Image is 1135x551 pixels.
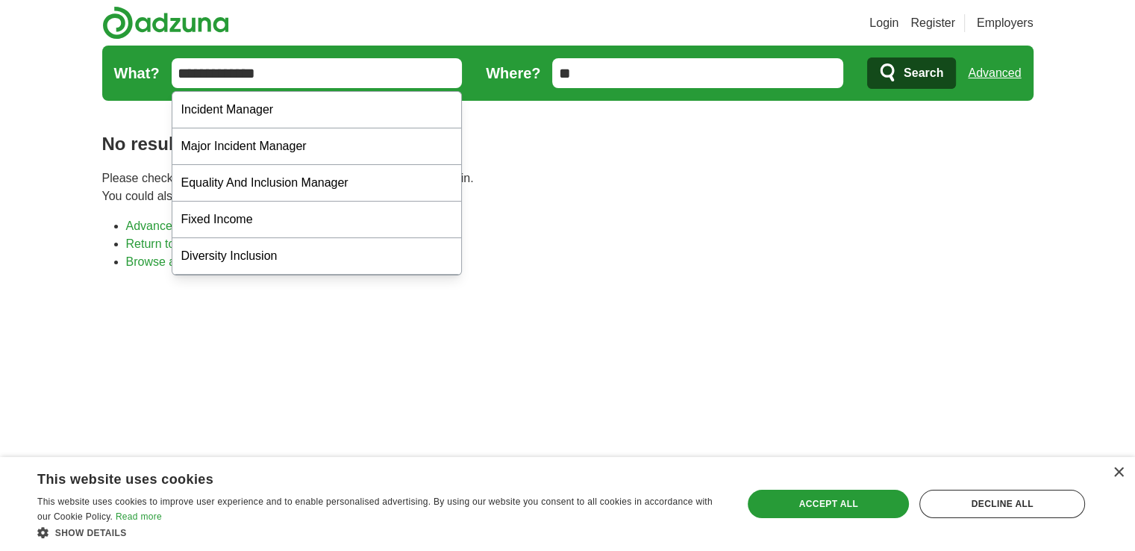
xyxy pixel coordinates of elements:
span: This website uses cookies to improve user experience and to enable personalised advertising. By u... [37,496,713,522]
a: Browse all live results across the [GEOGRAPHIC_DATA] [126,255,427,268]
div: Accept all [748,490,909,518]
a: Advanced search [126,220,219,232]
label: Where? [486,62,540,84]
a: Advanced [968,58,1021,88]
a: Return to the home page and start again [126,237,340,250]
h1: No results found [102,131,1034,158]
span: Search [904,58,943,88]
img: Adzuna logo [102,6,229,40]
div: Show details [37,525,722,540]
a: Employers [977,14,1034,32]
a: Register [910,14,955,32]
span: Show details [55,528,127,538]
a: Read more, opens a new window [116,511,162,522]
a: Login [869,14,898,32]
button: Search [867,57,956,89]
label: What? [114,62,160,84]
div: Decline all [919,490,1085,518]
div: Close [1113,467,1124,479]
p: Please check your spelling or enter another search term and try again. You could also try one of ... [102,169,1034,205]
div: This website uses cookies [37,466,684,488]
